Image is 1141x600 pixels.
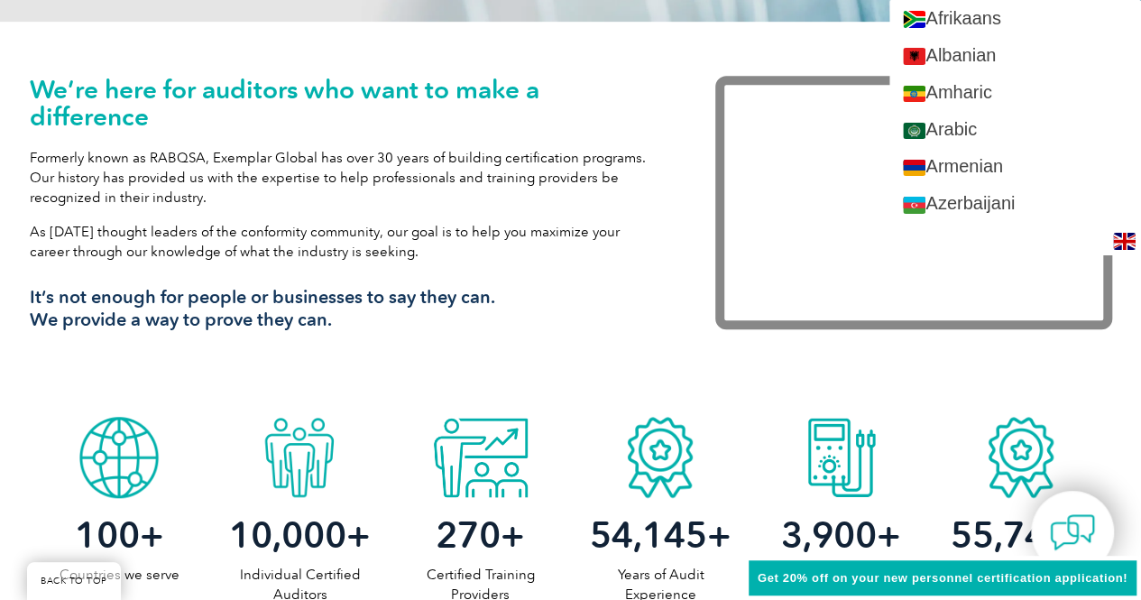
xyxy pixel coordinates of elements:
p: Formerly known as RABQSA, Exemplar Global has over 30 years of building certification programs. O... [30,148,661,208]
a: Arabic [889,111,1141,148]
span: 270 [436,513,501,557]
span: 3,900 [781,513,877,557]
span: 55,744 [951,513,1068,557]
a: BACK TO TOP [27,562,121,600]
h1: We’re here for auditors who want to make a difference [30,76,661,130]
a: Amharic [889,74,1141,111]
h2: + [931,521,1111,549]
img: az [903,197,925,214]
a: Azerbaijani [889,185,1141,222]
img: am [903,86,925,103]
img: sq [903,48,925,65]
img: af [903,11,925,28]
span: Get 20% off on your new personnel certification application! [758,571,1127,585]
img: en [1113,233,1136,250]
iframe: Exemplar Global: Working together to make a difference [715,76,1112,329]
span: 10,000 [229,513,346,557]
img: hy [903,160,925,177]
h2: + [570,521,750,549]
a: Basque [889,223,1141,260]
a: Albanian [889,37,1141,74]
p: As [DATE] thought leaders of the conformity community, our goal is to help you maximize your care... [30,222,661,262]
h2: + [390,521,570,549]
img: ar [903,123,925,140]
span: 54,145 [590,513,707,557]
h2: + [209,521,390,549]
h2: + [750,521,931,549]
h2: + [30,521,210,549]
img: contact-chat.png [1050,510,1095,555]
span: 100 [75,513,140,557]
a: Armenian [889,148,1141,185]
h3: It’s not enough for people or businesses to say they can. We provide a way to prove they can. [30,286,661,331]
